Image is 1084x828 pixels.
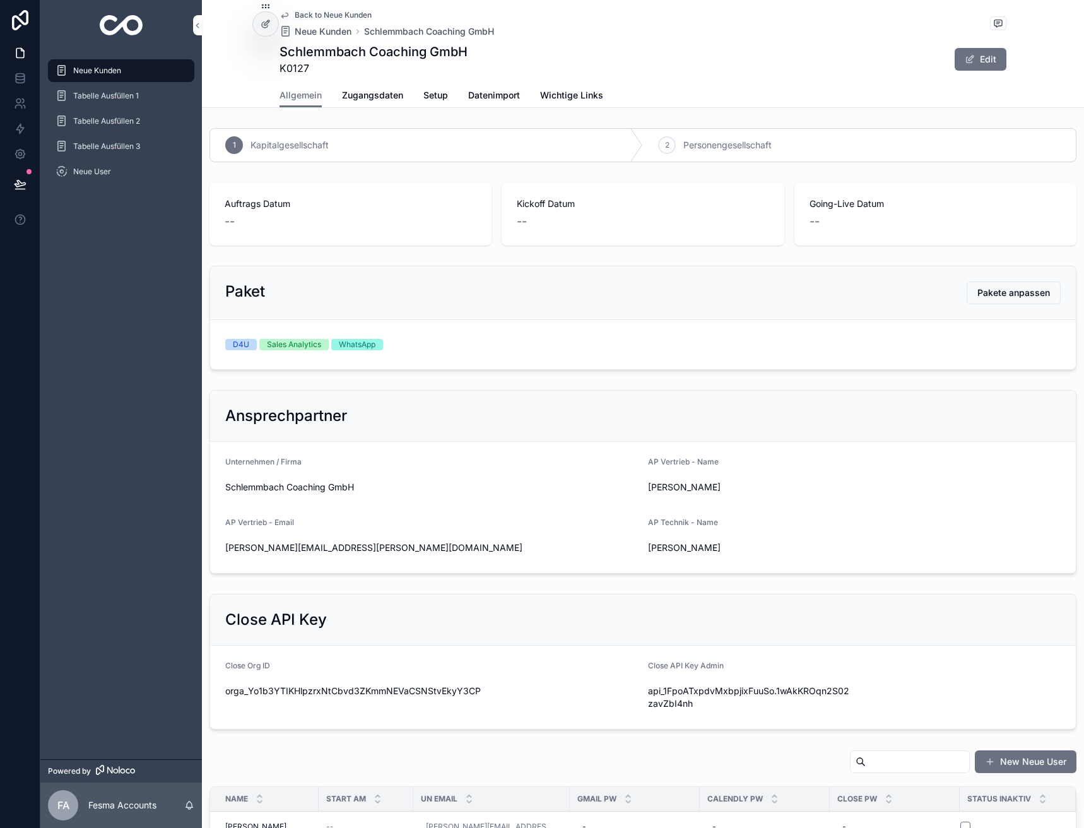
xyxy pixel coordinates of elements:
[342,89,403,102] span: Zugangsdaten
[364,25,494,38] a: Schlemmbach Coaching GmbH
[517,213,527,230] span: --
[326,794,366,804] span: Start am
[225,661,270,670] span: Close Org ID
[73,91,139,101] span: Tabelle Ausfüllen 1
[225,281,265,302] h2: Paket
[40,759,202,783] a: Powered by
[342,84,403,109] a: Zugangsdaten
[955,48,1006,71] button: Edit
[295,25,351,38] span: Neue Kunden
[225,541,638,554] span: [PERSON_NAME][EMAIL_ADDRESS][PERSON_NAME][DOMAIN_NAME]
[225,481,638,494] span: Schlemmbach Coaching GmbH
[48,59,194,82] a: Neue Kunden
[810,198,1061,210] span: Going-Live Datum
[73,167,111,177] span: Neue User
[48,85,194,107] a: Tabelle Ausfüllen 1
[468,84,520,109] a: Datenimport
[280,25,351,38] a: Neue Kunden
[665,140,669,150] span: 2
[73,141,140,151] span: Tabelle Ausfüllen 3
[683,139,772,151] span: Personengesellschaft
[540,89,603,102] span: Wichtige Links
[225,794,248,804] span: Name
[423,84,448,109] a: Setup
[280,10,372,20] a: Back to Neue Kunden
[295,10,372,20] span: Back to Neue Kunden
[468,89,520,102] span: Datenimport
[648,457,719,466] span: AP Vertrieb - Name
[57,798,69,813] span: FA
[280,89,322,102] span: Allgemein
[40,50,202,199] div: scrollable content
[225,198,476,210] span: Auftrags Datum
[648,685,849,710] span: api_1FpoATxpdvMxbpjixFuuSo.1wAkKROqn2S02zavZbI4nh
[225,517,294,527] span: AP Vertrieb - Email
[339,339,375,350] div: WhatsApp
[648,517,718,527] span: AP Technik - Name
[73,116,140,126] span: Tabelle Ausfüllen 2
[88,799,156,812] p: Fesma Accounts
[73,66,121,76] span: Neue Kunden
[540,84,603,109] a: Wichtige Links
[707,794,763,804] span: Calendly Pw
[975,750,1076,773] button: New Neue User
[225,406,347,426] h2: Ansprechpartner
[225,457,302,466] span: Unternehmen / Firma
[648,661,724,670] span: Close API Key Admin
[280,43,468,61] h1: Schlemmbach Coaching GmbH
[517,198,769,210] span: Kickoff Datum
[967,281,1061,304] button: Pakete anpassen
[233,339,249,350] div: D4U
[810,213,820,230] span: --
[48,766,91,776] span: Powered by
[967,794,1031,804] span: Status Inaktiv
[225,685,638,697] span: orga_Yo1b3YTIKHlpzrxNtCbvd3ZKmmNEVaCSNStvEkyY3CP
[648,481,849,494] span: [PERSON_NAME]
[100,15,143,35] img: App logo
[423,89,448,102] span: Setup
[233,140,236,150] span: 1
[280,61,468,76] span: K0127
[280,84,322,108] a: Allgemein
[837,794,877,804] span: Close Pw
[648,541,849,554] span: [PERSON_NAME]
[267,339,321,350] div: Sales Analytics
[48,135,194,158] a: Tabelle Ausfüllen 3
[977,287,1050,299] span: Pakete anpassen
[250,139,329,151] span: Kapitalgesellschaft
[48,110,194,133] a: Tabelle Ausfüllen 2
[225,610,327,630] h2: Close API Key
[225,213,235,230] span: --
[48,160,194,183] a: Neue User
[421,794,457,804] span: UN Email
[577,794,616,804] span: Gmail Pw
